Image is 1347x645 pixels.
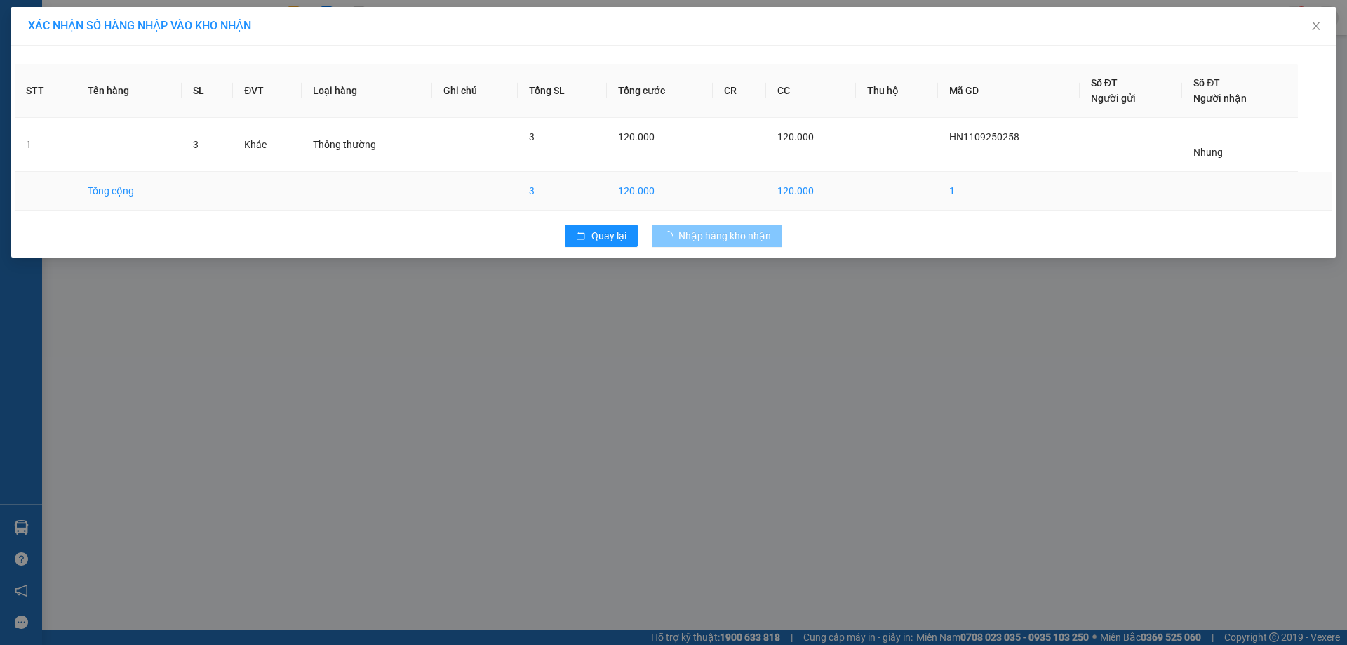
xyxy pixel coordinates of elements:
th: STT [15,64,76,118]
th: CR [713,64,766,118]
td: 1 [15,118,76,172]
span: Quay lại [591,228,626,244]
span: XÁC NHẬN SỐ HÀNG NHẬP VÀO KHO NHẬN [28,19,251,32]
th: Tổng SL [518,64,607,118]
span: 3 [529,131,535,142]
span: 120.000 [618,131,655,142]
td: 1 [938,172,1079,211]
th: Tên hàng [76,64,182,118]
span: Người gửi [1091,93,1136,104]
span: Số ĐT [1091,77,1118,88]
span: Nhập hàng kho nhận [678,228,771,244]
td: Thông thường [302,118,432,172]
th: Loại hàng [302,64,432,118]
th: Thu hộ [856,64,938,118]
th: ĐVT [233,64,302,118]
span: loading [663,231,678,241]
span: HN1109250258 [949,131,1019,142]
span: 3 [193,139,199,150]
span: Số ĐT [1193,77,1220,88]
td: Khác [233,118,302,172]
span: rollback [576,231,586,242]
button: Nhập hàng kho nhận [652,225,782,247]
span: close [1311,20,1322,32]
span: Nhung [1193,147,1223,158]
td: 120.000 [607,172,713,211]
td: Tổng cộng [76,172,182,211]
span: Người nhận [1193,93,1247,104]
button: Close [1296,7,1336,46]
button: rollbackQuay lại [565,225,638,247]
th: CC [766,64,856,118]
td: 120.000 [766,172,856,211]
th: Ghi chú [432,64,518,118]
th: Tổng cước [607,64,713,118]
span: 120.000 [777,131,814,142]
td: 3 [518,172,607,211]
th: SL [182,64,233,118]
th: Mã GD [938,64,1079,118]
